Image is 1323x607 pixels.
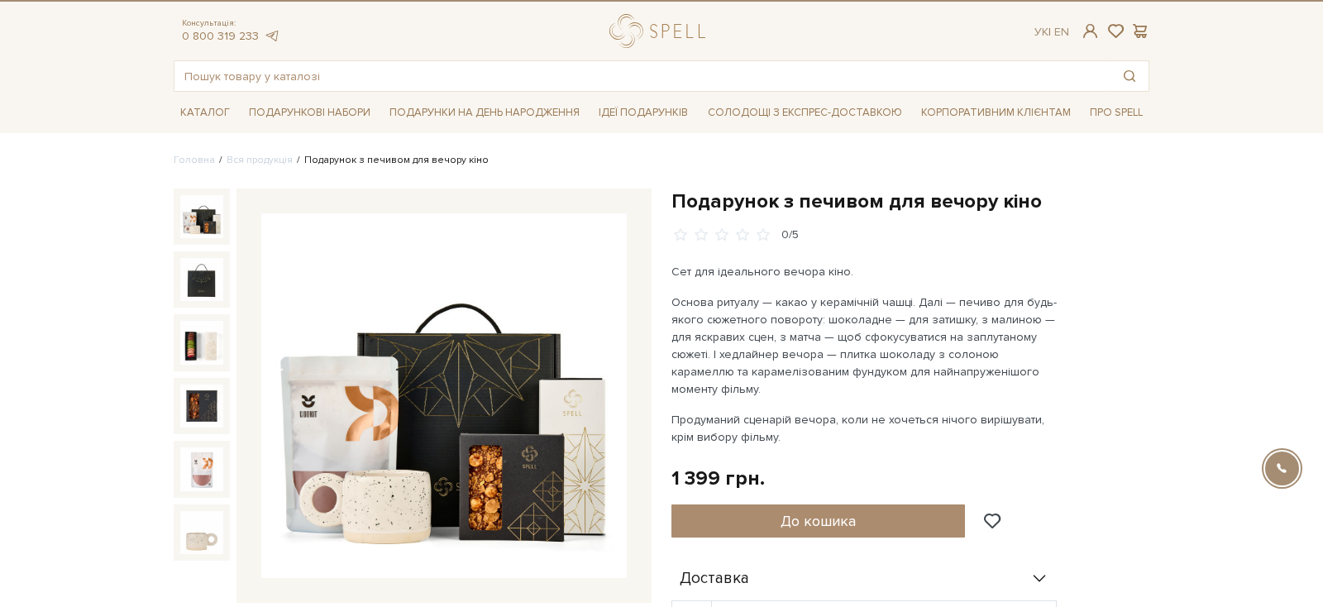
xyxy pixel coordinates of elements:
a: Подарунки на День народження [383,100,586,126]
a: Ідеї подарунків [592,100,695,126]
input: Пошук товару у каталозі [174,61,1110,91]
a: Подарункові набори [242,100,377,126]
a: Про Spell [1083,100,1149,126]
button: До кошика [671,504,965,538]
span: До кошика [781,512,856,530]
a: 0 800 319 233 [182,29,259,43]
a: Каталог [174,100,236,126]
a: telegram [263,29,279,43]
a: En [1054,25,1069,39]
p: Сет для ідеального вечора кіно. [671,263,1059,280]
img: Подарунок з печивом для вечору кіно [180,511,223,554]
img: Подарунок з печивом для вечору кіно [180,321,223,364]
div: 0/5 [781,227,799,243]
a: logo [609,14,713,48]
p: Основа ритуалу — какао у керамічній чашці. Далі — печиво для будь-якого сюжетного повороту: шокол... [671,294,1059,398]
span: Консультація: [182,18,279,29]
img: Подарунок з печивом для вечору кіно [180,385,223,428]
img: Подарунок з печивом для вечору кіно [180,195,223,238]
span: | [1048,25,1051,39]
h1: Подарунок з печивом для вечору кіно [671,189,1149,214]
li: Подарунок з печивом для вечору кіно [293,153,489,168]
img: Подарунок з печивом для вечору кіно [261,213,627,579]
img: Подарунок з печивом для вечору кіно [180,258,223,301]
p: Продуманий сценарій вечора, коли не хочеться нічого вирішувати, крім вибору фільму. [671,411,1059,446]
a: Солодощі з експрес-доставкою [701,98,909,127]
div: 1 399 грн. [671,466,765,491]
span: Доставка [680,571,749,586]
button: Пошук товару у каталозі [1110,61,1149,91]
div: Ук [1034,25,1069,40]
a: Корпоративним клієнтам [915,100,1077,126]
a: Вся продукція [227,154,293,166]
img: Подарунок з печивом для вечору кіно [180,447,223,490]
a: Головна [174,154,215,166]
